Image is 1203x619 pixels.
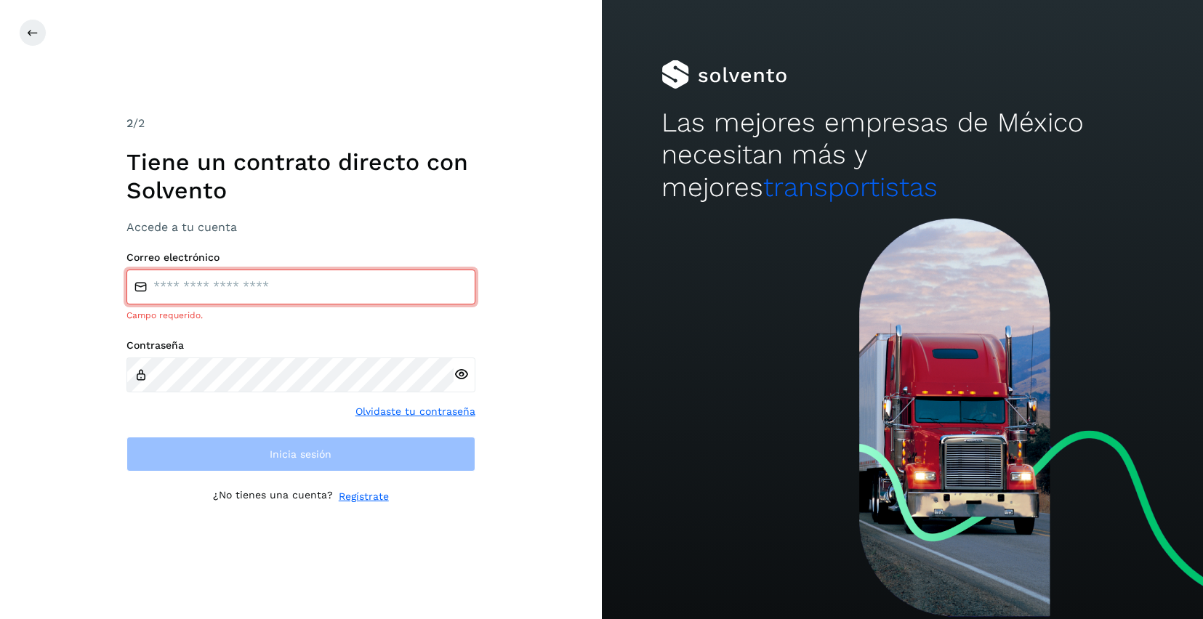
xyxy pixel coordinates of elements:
label: Correo electrónico [126,251,475,264]
h3: Accede a tu cuenta [126,220,475,234]
h1: Tiene un contrato directo con Solvento [126,148,475,204]
span: transportistas [763,171,938,203]
div: /2 [126,115,475,132]
label: Contraseña [126,339,475,352]
button: Inicia sesión [126,437,475,472]
a: Regístrate [339,489,389,504]
a: Olvidaste tu contraseña [355,404,475,419]
h2: Las mejores empresas de México necesitan más y mejores [661,107,1143,203]
div: Campo requerido. [126,309,475,322]
p: ¿No tienes una cuenta? [213,489,333,504]
span: Inicia sesión [270,449,331,459]
span: 2 [126,116,133,130]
